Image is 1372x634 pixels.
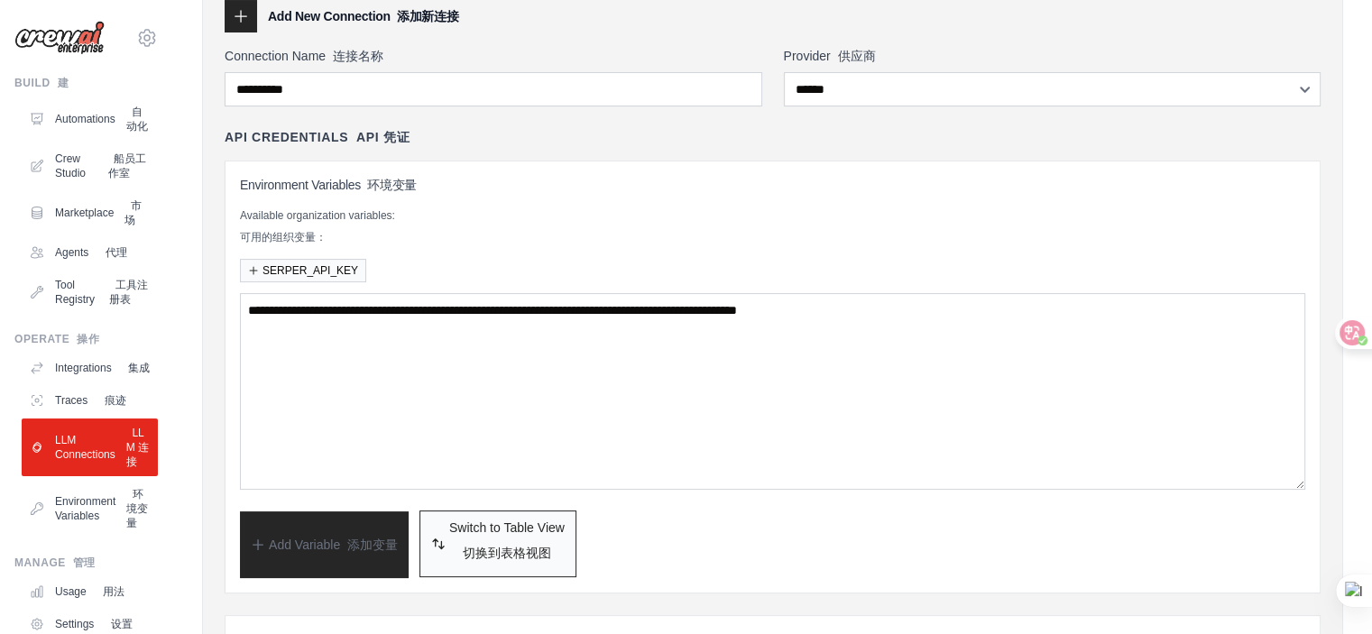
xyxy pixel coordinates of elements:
[784,47,1321,65] label: Provider
[240,231,327,243] font: 可用的组织变量：
[22,386,158,415] a: Traces 痕迹
[367,178,417,192] font: 环境变量
[22,354,158,382] a: Integrations 集成
[111,618,133,630] font: 设置
[77,333,99,345] font: 操作
[347,538,398,552] font: 添加变量
[14,76,158,90] div: Build
[240,511,409,578] button: Add Variable 添加变量
[22,238,158,267] a: Agents 代理
[449,519,565,569] span: Switch to Table View
[58,77,69,89] font: 建
[22,480,158,538] a: Environment Variables 环境变量
[22,144,158,188] a: Crew Studio 船员工作室
[106,246,127,259] font: 代理
[108,152,147,179] font: 船员工作室
[126,106,148,133] font: 自动化
[268,7,459,25] h3: Add New Connection
[419,510,576,577] button: Switch to Table View切换到表格视图
[14,332,158,346] div: Operate
[128,362,150,374] font: 集成
[463,546,551,560] font: 切换到表格视图
[225,128,410,146] h4: API Credentials
[73,556,96,569] font: 管理
[22,271,158,314] a: Tool Registry 工具注册表
[837,49,875,63] font: 供应商
[22,418,158,476] a: LLM Connections LLM 连接
[333,49,383,63] font: 连接名称
[225,47,762,65] label: Connection Name
[22,97,158,141] a: Automations 自动化
[397,9,459,23] font: 添加新连接
[14,556,158,570] div: Manage
[124,199,142,226] font: 市场
[103,585,124,598] font: 用法
[22,191,158,234] a: Marketplace 市场
[126,427,149,468] font: LLM 连接
[240,208,1305,252] p: Available organization variables:
[240,259,366,282] button: SERPER_API_KEY
[126,488,148,529] font: 环境变量
[109,279,148,306] font: 工具注册表
[22,577,158,606] a: Usage 用法
[240,176,1305,194] h3: Environment Variables
[14,21,105,55] img: Logo
[105,394,126,407] font: 痕迹
[356,130,410,144] font: API 凭证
